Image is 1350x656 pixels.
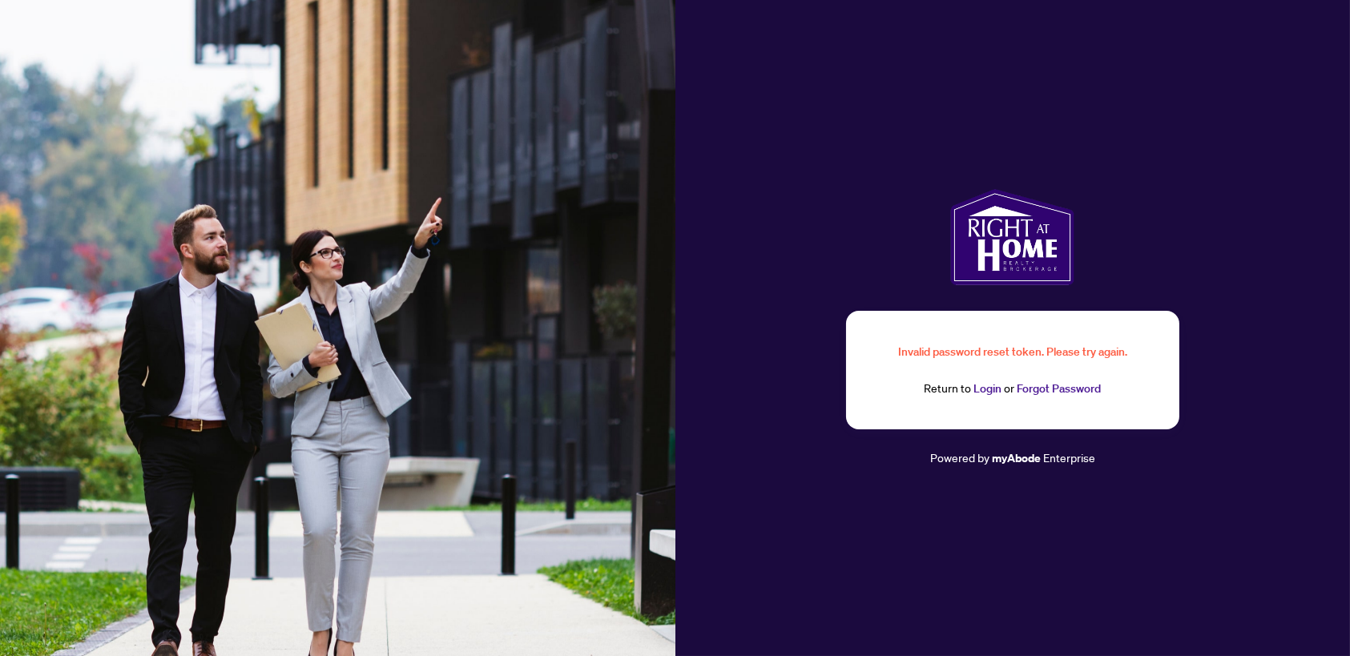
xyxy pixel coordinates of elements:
[1043,450,1095,465] span: Enterprise
[973,381,1001,396] a: Login
[885,380,1141,398] div: Return to or
[950,189,1074,285] img: ma-logo
[992,449,1041,467] a: myAbode
[1017,381,1101,396] a: Forgot Password
[885,343,1141,360] div: Invalid password reset token. Please try again.
[930,450,989,465] span: Powered by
